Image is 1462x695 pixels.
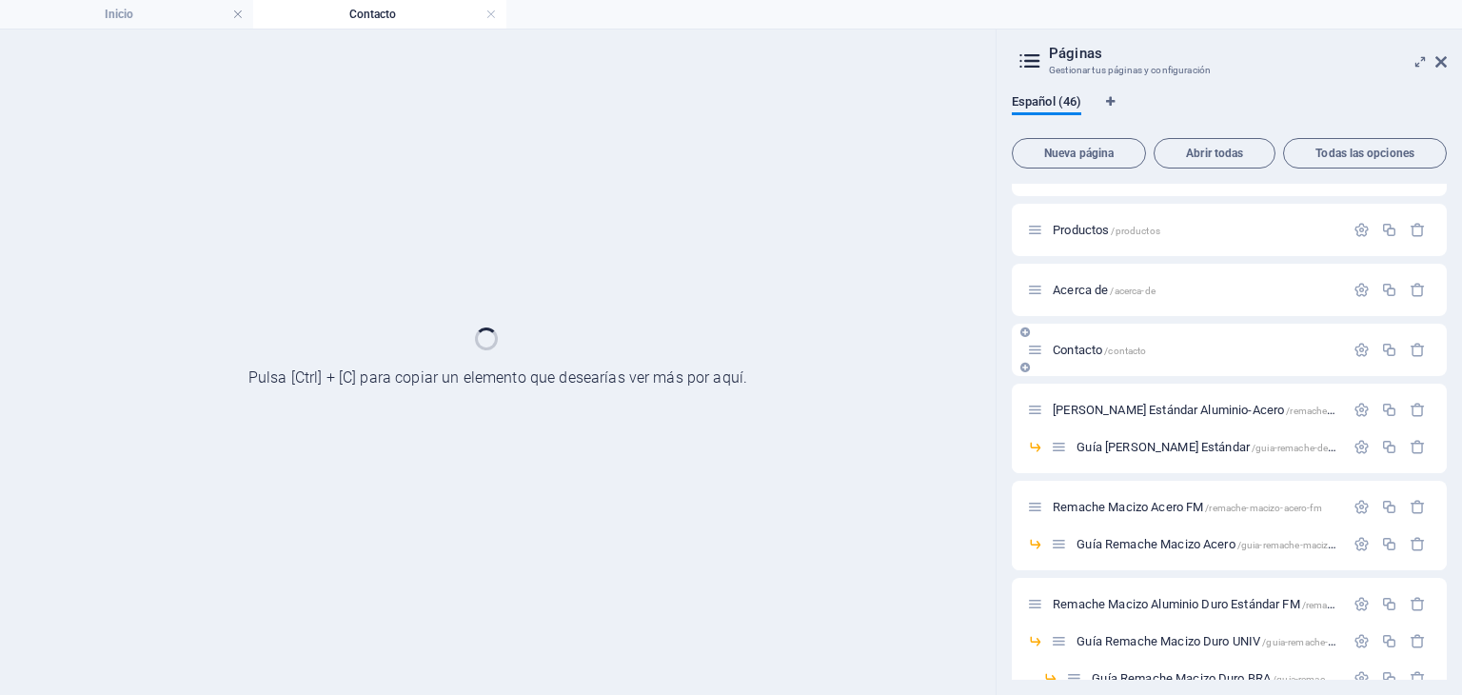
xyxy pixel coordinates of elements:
[1381,342,1397,358] div: Duplicar
[1381,536,1397,552] div: Duplicar
[1353,282,1370,298] div: Configuración
[1353,222,1370,238] div: Configuración
[1381,282,1397,298] div: Duplicar
[1047,344,1344,356] div: Contacto/contacto
[1154,138,1275,169] button: Abrir todas
[1410,499,1426,515] div: Eliminar
[1252,443,1393,453] span: /guia-remache-de-clavo-estandar
[1205,503,1321,513] span: /remache-macizo-acero-fm
[1410,402,1426,418] div: Eliminar
[1012,90,1081,117] span: Español (46)
[1353,633,1370,649] div: Configuración
[1071,441,1344,453] div: Guía [PERSON_NAME] Estándar/guia-remache-de-clavo-estandar
[1353,402,1370,418] div: Configuración
[1047,404,1344,416] div: [PERSON_NAME] Estándar Aluminio-Acero/remache-de-clavo-estandar-aluminio-acero
[1381,439,1397,455] div: Duplicar
[253,4,506,25] h4: Contacto
[1053,223,1160,237] span: Haz clic para abrir la página
[1381,670,1397,686] div: Duplicar
[1381,402,1397,418] div: Duplicar
[1086,672,1344,685] div: Guía Remache Macizo Duro BRA/guia-remache-macizo-duro-bra
[1077,537,1360,551] span: Haz clic para abrir la página
[1381,499,1397,515] div: Duplicar
[1071,635,1344,647] div: Guía Remache Macizo Duro UNIV/guia-remache-macizo-duro-univ
[1410,342,1426,358] div: Eliminar
[1047,598,1344,610] div: Remache Macizo Aluminio Duro Estándar FM/remache-macizo-aluminio-duro-estandar-fm
[1077,440,1393,454] span: Haz clic para abrir la página
[1111,226,1159,236] span: /productos
[1353,670,1370,686] div: Configuración
[1353,596,1370,612] div: Configuración
[1273,674,1410,685] span: /guia-remache-macizo-duro-bra
[1410,536,1426,552] div: Eliminar
[1110,286,1155,296] span: /acerca-de
[1053,283,1156,297] span: Haz clic para abrir la página
[1071,538,1344,550] div: Guía Remache Macizo Acero/guia-remache-macizo-acero
[1049,62,1409,79] h3: Gestionar tus páginas y configuración
[1410,282,1426,298] div: Eliminar
[1053,343,1146,357] span: Contacto
[1104,346,1146,356] span: /contacto
[1047,224,1344,236] div: Productos/productos
[1012,138,1146,169] button: Nueva página
[1237,540,1361,550] span: /guia-remache-macizo-acero
[1292,148,1438,159] span: Todas las opciones
[1381,596,1397,612] div: Duplicar
[1410,222,1426,238] div: Eliminar
[1381,633,1397,649] div: Duplicar
[1053,500,1322,514] span: Haz clic para abrir la página
[1353,536,1370,552] div: Configuración
[1162,148,1267,159] span: Abrir todas
[1410,439,1426,455] div: Eliminar
[1092,671,1410,685] span: Haz clic para abrir la página
[1012,94,1447,130] div: Pestañas de idiomas
[1353,342,1370,358] div: Configuración
[1049,45,1447,62] h2: Páginas
[1262,637,1404,647] span: /guia-remache-macizo-duro-univ
[1410,633,1426,649] div: Eliminar
[1047,284,1344,296] div: Acerca de/acerca-de
[1353,439,1370,455] div: Configuración
[1047,501,1344,513] div: Remache Macizo Acero FM/remache-macizo-acero-fm
[1353,499,1370,515] div: Configuración
[1077,634,1404,648] span: Haz clic para abrir la página
[1410,596,1426,612] div: Eliminar
[1381,222,1397,238] div: Duplicar
[1283,138,1447,169] button: Todas las opciones
[1020,148,1137,159] span: Nueva página
[1410,670,1426,686] div: Eliminar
